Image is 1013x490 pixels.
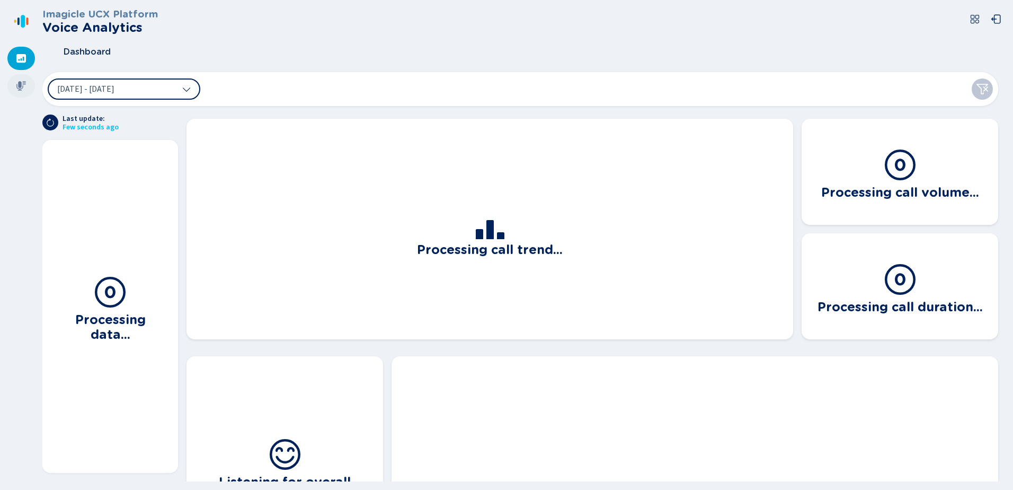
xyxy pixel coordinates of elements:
button: [DATE] - [DATE] [48,78,200,100]
h3: Processing call duration... [817,296,983,314]
div: Dashboard [7,47,35,70]
h3: Processing call trend... [417,239,563,257]
svg: box-arrow-left [991,14,1001,24]
span: Last update: [63,115,119,123]
div: Recordings [7,74,35,98]
svg: funnel-disabled [976,83,989,95]
h3: Imagicle UCX Platform [42,8,158,20]
svg: dashboard-filled [16,53,26,64]
svg: chevron-down [182,85,191,93]
svg: mic-fill [16,81,26,91]
span: [DATE] - [DATE] [57,85,114,93]
button: Clear filters [972,78,993,100]
span: Few seconds ago [63,123,119,132]
h2: Voice Analytics [42,20,158,35]
span: Dashboard [64,47,111,57]
h3: Processing data... [55,309,165,342]
h3: Processing call volume... [821,182,979,200]
svg: arrow-clockwise [46,118,55,127]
